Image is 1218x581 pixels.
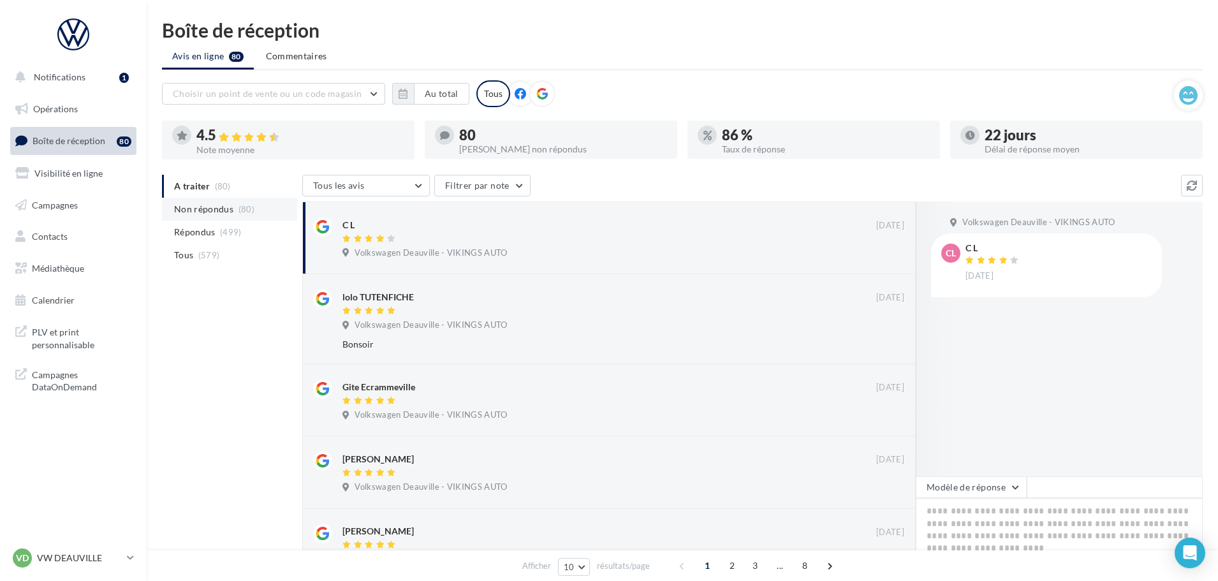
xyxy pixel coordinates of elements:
div: Boîte de réception [162,20,1203,40]
span: résultats/page [597,560,650,572]
span: VD [16,552,29,564]
span: (80) [238,204,254,214]
div: Note moyenne [196,145,404,154]
span: 10 [564,562,575,572]
span: Tous les avis [313,180,365,191]
button: Au total [392,83,469,105]
span: Volkswagen Deauville - VIKINGS AUTO [355,320,507,331]
a: Campagnes [8,192,139,219]
span: Tous [174,249,193,261]
a: Médiathèque [8,255,139,282]
span: Non répondus [174,203,233,216]
span: Campagnes DataOnDemand [32,366,131,393]
div: Taux de réponse [722,145,930,154]
span: Volkswagen Deauville - VIKINGS AUTO [355,247,507,259]
span: Volkswagen Deauville - VIKINGS AUTO [355,409,507,421]
div: C L [965,244,1022,253]
div: lolo TUTENFICHE [342,291,414,304]
span: [DATE] [876,292,904,304]
a: Visibilité en ligne [8,160,139,187]
span: 3 [745,555,765,576]
span: Calendrier [32,295,75,305]
button: Notifications 1 [8,64,134,91]
div: Délai de réponse moyen [985,145,1192,154]
span: 2 [722,555,742,576]
div: C L [342,219,355,232]
a: VD VW DEAUVILLE [10,546,136,570]
span: (579) [198,250,220,260]
span: [DATE] [876,454,904,466]
a: Boîte de réception80 [8,127,139,154]
span: Choisir un point de vente ou un code magasin [173,88,362,99]
div: Open Intercom Messenger [1175,538,1205,568]
span: 8 [795,555,815,576]
span: PLV et print personnalisable [32,323,131,351]
div: 22 jours [985,128,1192,142]
div: Tous [476,80,510,107]
span: Notifications [34,71,85,82]
button: 10 [558,558,591,576]
div: [PERSON_NAME] [342,453,414,466]
span: Boîte de réception [33,135,105,146]
div: 80 [459,128,667,142]
span: 1 [697,555,717,576]
div: 86 % [722,128,930,142]
span: [DATE] [876,382,904,393]
span: Volkswagen Deauville - VIKINGS AUTO [962,217,1115,228]
a: PLV et print personnalisable [8,318,139,356]
a: Campagnes DataOnDemand [8,361,139,399]
span: (499) [220,227,242,237]
div: 4.5 [196,128,404,143]
span: Visibilité en ligne [34,168,103,179]
span: [DATE] [965,270,994,282]
p: VW DEAUVILLE [37,552,122,564]
div: 1 [119,73,129,83]
span: CL [946,247,956,260]
span: Afficher [522,560,551,572]
span: [DATE] [876,220,904,232]
div: [PERSON_NAME] non répondus [459,145,667,154]
div: 80 [117,136,131,147]
button: Choisir un point de vente ou un code magasin [162,83,385,105]
button: Tous les avis [302,175,430,196]
a: Calendrier [8,287,139,314]
div: Bonsoir [342,338,821,351]
button: Au total [414,83,469,105]
div: [PERSON_NAME] [342,525,414,538]
span: Médiathèque [32,263,84,274]
span: Volkswagen Deauville - VIKINGS AUTO [355,482,507,493]
span: Répondus [174,226,216,239]
span: ... [770,555,790,576]
button: Filtrer par note [434,175,531,196]
button: Modèle de réponse [916,476,1027,498]
a: Opérations [8,96,139,122]
a: Contacts [8,223,139,250]
span: Contacts [32,231,68,242]
span: Commentaires [266,50,327,63]
span: Opérations [33,103,78,114]
div: Gite Ecrammeville [342,381,415,393]
span: [DATE] [876,527,904,538]
span: Campagnes [32,199,78,210]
